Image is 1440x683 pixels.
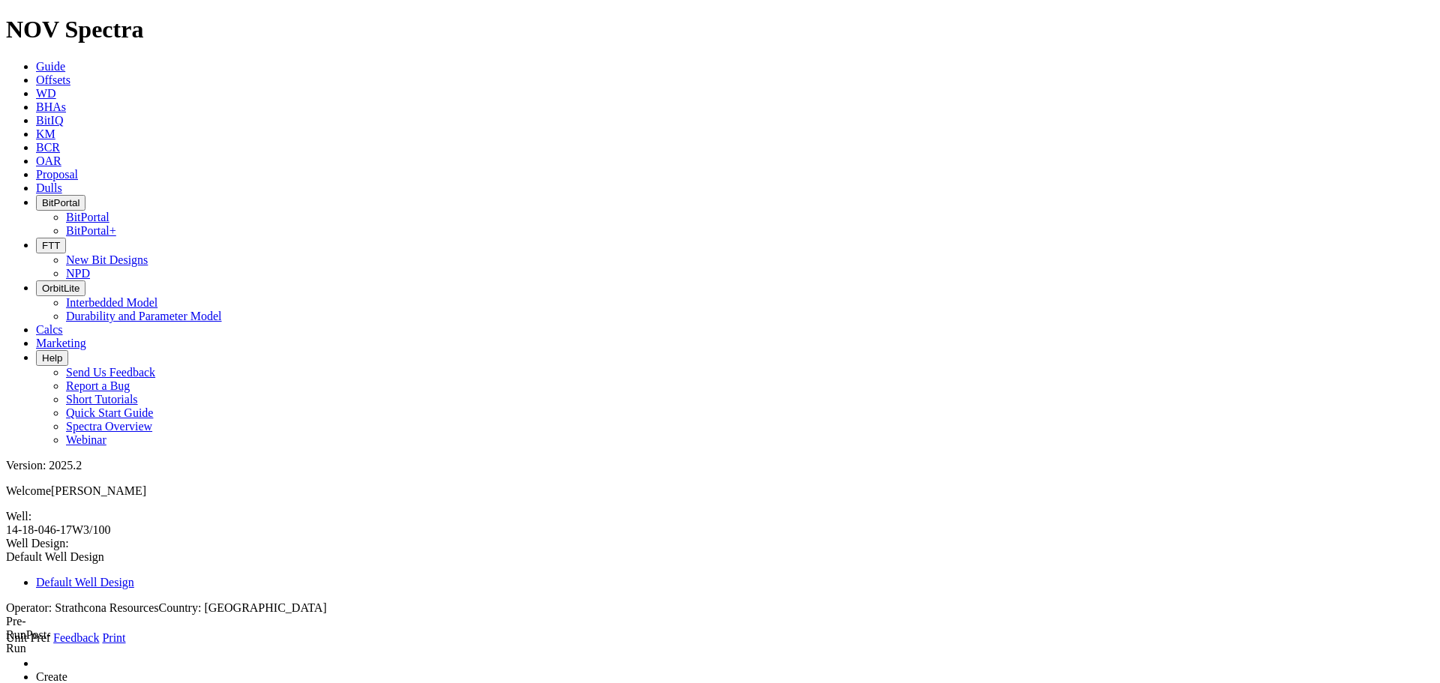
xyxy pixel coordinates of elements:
[66,406,153,419] a: Quick Start Guide
[36,670,67,683] a: Create
[66,224,116,237] a: BitPortal+
[36,141,60,154] a: BCR
[36,576,134,589] a: Default Well Design
[66,267,90,280] a: NPD
[6,537,1434,589] span: Well Design:
[36,280,85,296] button: OrbitLite
[102,631,125,644] a: Print
[36,337,86,349] a: Marketing
[6,550,104,563] span: Default Well Design
[6,510,1434,537] span: Well:
[66,310,222,322] a: Durability and Parameter Model
[158,601,326,614] span: Country: [GEOGRAPHIC_DATA]
[36,195,85,211] button: BitPortal
[6,628,51,655] label: Post-Run
[36,100,66,113] a: BHAs
[6,16,1434,43] h1: NOV Spectra
[6,615,26,641] label: Pre-Run
[6,484,1434,498] p: Welcome
[36,60,65,73] a: Guide
[66,253,148,266] a: New Bit Designs
[66,393,138,406] a: Short Tutorials
[36,154,61,167] a: OAR
[51,484,146,497] span: [PERSON_NAME]
[42,283,79,294] span: OrbitLite
[42,197,79,208] span: BitPortal
[66,211,109,223] a: BitPortal
[42,352,62,364] span: Help
[6,601,158,614] span: Operator: Strathcona Resources
[66,433,106,446] a: Webinar
[66,296,157,309] a: Interbedded Model
[36,323,63,336] a: Calcs
[6,631,50,644] a: Unit Pref
[53,631,99,644] a: Feedback
[36,73,70,86] a: Offsets
[36,114,63,127] a: BitIQ
[66,379,130,392] a: Report a Bug
[36,87,56,100] a: WD
[42,240,60,251] span: FTT
[66,366,155,379] a: Send Us Feedback
[36,168,78,181] a: Proposal
[36,181,62,194] a: Dulls
[6,523,111,536] span: 14-18-046-17W3/100
[66,420,152,433] a: Spectra Overview
[6,459,1434,472] div: Version: 2025.2
[36,238,66,253] button: FTT
[36,350,68,366] button: Help
[36,127,55,140] a: KM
